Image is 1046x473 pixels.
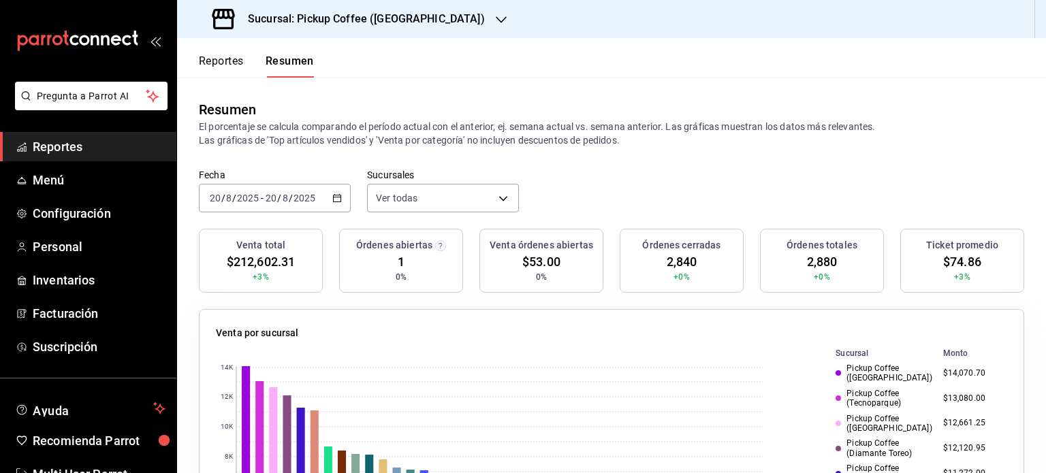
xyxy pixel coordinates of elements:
[938,436,1007,461] td: $12,120.95
[33,204,165,223] span: Configuración
[15,82,168,110] button: Pregunta a Parrot AI
[396,271,407,283] span: 0%
[253,271,268,283] span: +3%
[926,238,998,252] h3: Ticket promedio
[33,304,165,323] span: Facturación
[236,193,259,203] input: ----
[221,423,234,431] text: 10K
[10,99,168,113] a: Pregunta a Parrot AI
[266,54,314,78] button: Resumen
[282,193,289,203] input: --
[232,193,236,203] span: /
[221,393,234,401] text: 12K
[787,238,857,252] h3: Órdenes totales
[237,11,485,27] h3: Sucursal: Pickup Coffee ([GEOGRAPHIC_DATA])
[938,361,1007,386] td: $14,070.70
[289,193,293,203] span: /
[293,193,316,203] input: ----
[225,453,234,461] text: 8K
[33,171,165,189] span: Menú
[367,170,519,180] label: Sucursales
[261,193,264,203] span: -
[836,438,932,458] div: Pickup Coffee (Diamante Toreo)
[199,54,244,78] button: Reportes
[236,238,285,252] h3: Venta total
[33,238,165,256] span: Personal
[814,271,829,283] span: +0%
[398,252,405,271] span: 1
[938,386,1007,411] td: $13,080.00
[277,193,281,203] span: /
[150,35,161,46] button: open_drawer_menu
[836,389,932,408] div: Pickup Coffee (Tecnoparque)
[954,271,970,283] span: +3%
[221,193,225,203] span: /
[199,120,1024,147] p: El porcentaje se calcula comparando el período actual con el anterior, ej. semana actual vs. sema...
[642,238,720,252] h3: Órdenes cerradas
[522,252,560,271] span: $53.00
[938,346,1007,361] th: Monto
[199,99,256,120] div: Resumen
[199,54,314,78] div: navigation tabs
[33,400,148,417] span: Ayuda
[33,338,165,356] span: Suscripción
[667,252,697,271] span: 2,840
[356,238,432,252] h3: Órdenes abiertas
[943,252,981,271] span: $74.86
[37,89,146,103] span: Pregunta a Parrot AI
[33,271,165,289] span: Inventarios
[33,431,165,450] span: Recomienda Parrot
[227,252,295,271] span: $212,602.31
[807,252,838,271] span: 2,880
[33,137,165,156] span: Reportes
[376,191,417,205] span: Ver todas
[836,363,932,383] div: Pickup Coffee ([GEOGRAPHIC_DATA])
[209,193,221,203] input: --
[938,411,1007,436] td: $12,661.25
[536,271,547,283] span: 0%
[490,238,593,252] h3: Venta órdenes abiertas
[265,193,277,203] input: --
[216,326,298,340] p: Venta por sucursal
[199,170,351,180] label: Fecha
[814,346,937,361] th: Sucursal
[673,271,689,283] span: +0%
[225,193,232,203] input: --
[836,414,932,434] div: Pickup Coffee ([GEOGRAPHIC_DATA])
[221,364,234,372] text: 14K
